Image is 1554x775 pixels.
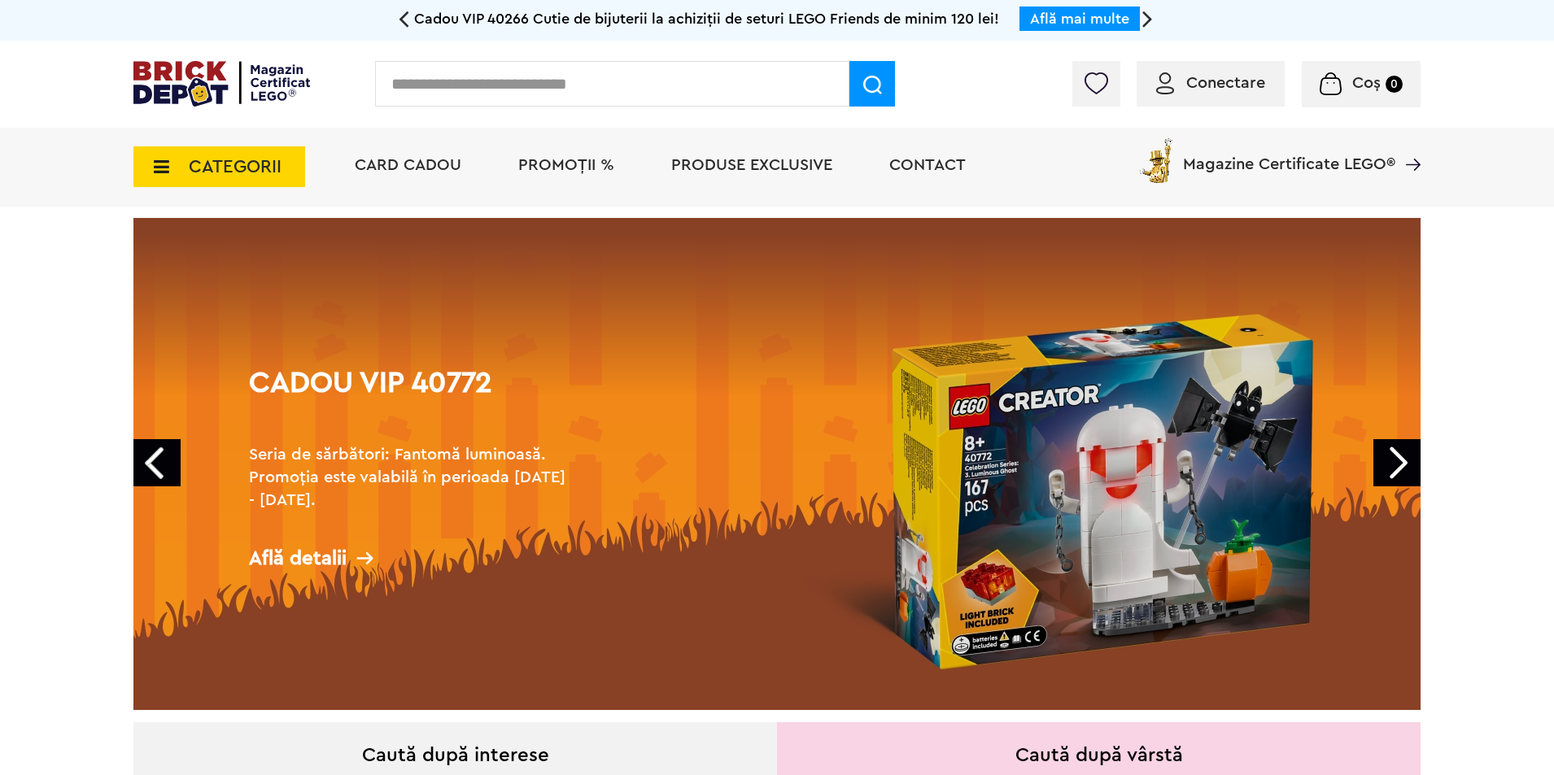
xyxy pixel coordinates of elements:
[189,158,282,176] span: CATEGORII
[1395,135,1421,151] a: Magazine Certificate LEGO®
[249,443,574,512] h2: Seria de sărbători: Fantomă luminoasă. Promoția este valabilă în perioada [DATE] - [DATE].
[1386,76,1403,93] small: 0
[133,439,181,486] a: Prev
[889,157,966,173] a: Contact
[1156,75,1265,91] a: Conectare
[1183,135,1395,172] span: Magazine Certificate LEGO®
[249,368,574,427] h1: Cadou VIP 40772
[249,548,574,568] div: Află detalii
[414,11,999,26] span: Cadou VIP 40266 Cutie de bijuterii la achiziții de seturi LEGO Friends de minim 120 lei!
[671,157,832,173] a: Produse exclusive
[355,157,461,173] a: Card Cadou
[1373,439,1421,486] a: Next
[1030,11,1129,26] a: Află mai multe
[518,157,614,173] a: PROMOȚII %
[1352,75,1381,91] span: Coș
[133,218,1421,710] a: Cadou VIP 40772Seria de sărbători: Fantomă luminoasă. Promoția este valabilă în perioada [DATE] -...
[1186,75,1265,91] span: Conectare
